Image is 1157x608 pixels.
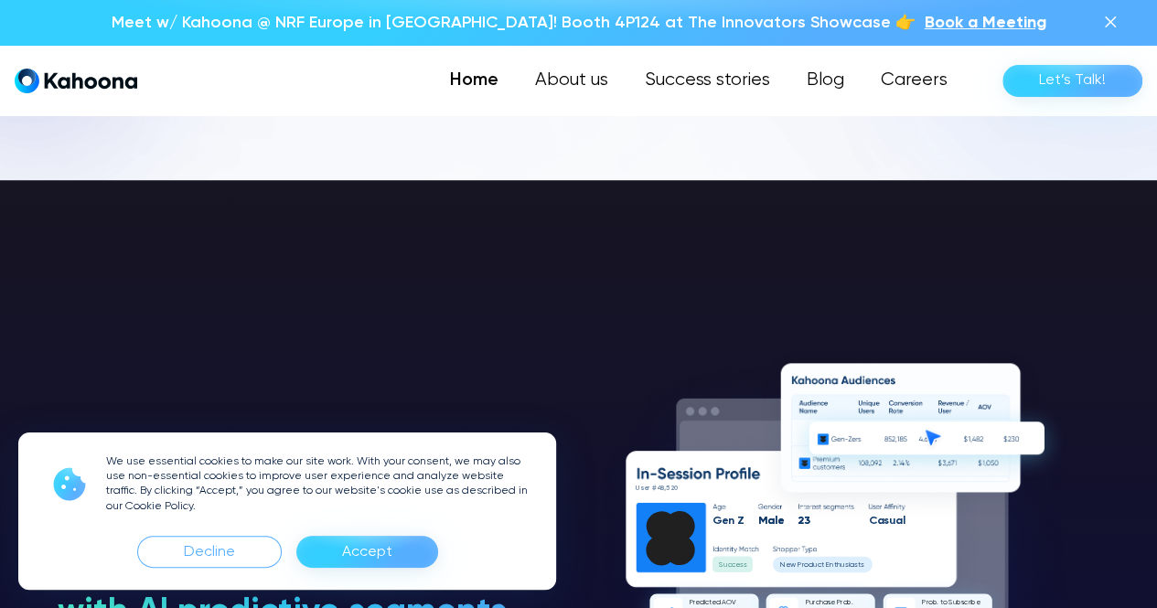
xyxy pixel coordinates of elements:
text: S [948,599,952,606]
text: c [705,599,709,606]
text: 4 [656,484,661,491]
text: l [902,515,905,527]
text: d [699,599,703,606]
g: Purchase Prob. [805,599,852,606]
text: r [693,599,695,606]
text: a [876,515,884,527]
text: r [813,599,815,606]
text: A [722,599,726,606]
g: Success [718,561,746,569]
g: Gen Z [712,515,745,527]
text: u [952,599,956,606]
text: e [785,561,790,569]
text: u [809,599,813,606]
text: e [735,561,741,569]
text: 2 [798,515,804,527]
span: Book a Meeting [925,15,1046,31]
a: Careers [862,62,966,99]
text: 3 [803,515,809,527]
text: h [819,599,822,606]
text: o [942,599,947,606]
text: i [848,561,850,569]
text: . [852,599,853,606]
g: 23 [798,515,810,527]
text: i [703,599,705,606]
text: a [767,515,775,527]
text: s [844,561,848,569]
text: P [689,599,692,606]
text: e [721,515,728,527]
text: s [640,484,645,491]
div: Decline [184,538,235,567]
g: Casual [868,515,905,527]
text: O [726,599,732,606]
text: G [712,515,723,527]
text: E [826,561,830,569]
text: M [758,515,767,527]
text: r [841,599,842,606]
text: l [775,515,777,527]
text: b [847,599,851,606]
text: t [833,561,836,569]
text: c [815,599,819,606]
text: s [740,561,744,569]
text: s [743,561,746,569]
a: Let’s Talk! [1002,65,1142,97]
a: Home [432,62,517,99]
text: n [728,515,734,527]
text: c [727,561,732,569]
text: a [895,515,903,527]
text: N [780,561,785,569]
g: Male [758,515,785,527]
text: e [695,599,700,606]
div: Let’s Talk! [1039,66,1106,95]
g: User #48,520 [636,484,677,491]
div: Decline [137,536,282,568]
text: P [797,561,800,569]
text: e [830,599,835,606]
text: 8 [660,484,664,491]
a: home [15,68,137,94]
text: b [957,599,960,606]
div: Accept [296,536,438,568]
a: Success stories [627,62,788,99]
text: r [926,599,927,606]
div: Accept [342,538,392,567]
text: n [830,561,833,569]
text: V [732,599,736,606]
text: b [932,599,936,606]
text: c [817,561,821,569]
text: 5 [666,484,670,491]
text: t [821,561,824,569]
text: s [960,599,964,606]
text: s [884,515,889,527]
text: P [922,599,926,606]
text: s [854,561,858,569]
g: Predicted AOV [689,599,736,606]
text: 0 [673,484,677,491]
text: e [712,599,716,606]
text: a [850,561,854,569]
p: Meet w/ Kahoona @ NRF Europe in [GEOGRAPHIC_DATA]! Booth 4P124 at The Innovators Showcase 👉 [112,11,916,35]
text: o [928,599,933,606]
text: r [648,484,650,491]
text: s [827,599,830,606]
text: a [823,599,828,606]
text: # [651,484,656,491]
text: d [808,561,812,569]
text: P [836,599,840,606]
text: o [804,561,809,569]
text: U [636,484,639,491]
text: , [664,484,666,491]
text: u [841,561,844,569]
a: Book a Meeting [925,11,1046,35]
text: r [968,599,970,606]
text: w [789,561,795,569]
text: t [709,599,712,606]
text: c [732,561,736,569]
text: 2 [670,484,673,491]
text: e [976,599,980,606]
text: S [718,561,723,569]
text: u [723,561,727,569]
text: u [889,515,895,527]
